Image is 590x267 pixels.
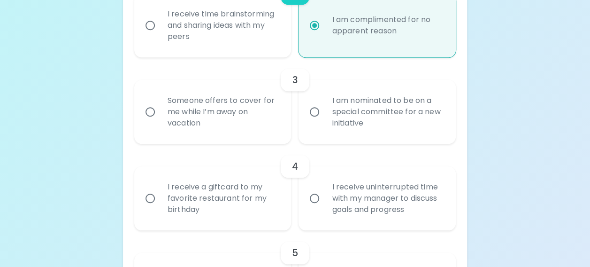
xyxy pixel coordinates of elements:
[292,245,298,260] h6: 5
[292,72,298,87] h6: 3
[160,84,286,140] div: Someone offers to cover for me while I’m away on vacation
[324,170,451,227] div: I receive uninterrupted time with my manager to discuss goals and progress
[324,3,451,48] div: I am complimented for no apparent reason
[134,144,456,230] div: choice-group-check
[292,159,298,174] h6: 4
[324,84,451,140] div: I am nominated to be on a special committee for a new initiative
[160,170,286,227] div: I receive a giftcard to my favorite restaurant for my birthday
[134,57,456,144] div: choice-group-check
